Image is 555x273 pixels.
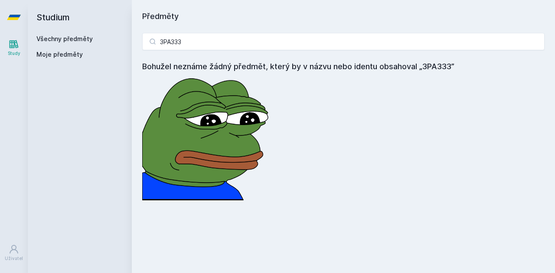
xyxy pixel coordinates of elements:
[2,35,26,61] a: Study
[2,240,26,266] a: Uživatel
[36,50,83,59] span: Moje předměty
[142,61,545,73] h4: Bohužel neznáme žádný předmět, který by v názvu nebo identu obsahoval „3PA333”
[36,35,93,42] a: Všechny předměty
[142,73,272,200] img: error_picture.png
[142,33,545,50] input: Název nebo ident předmětu…
[142,10,545,22] h1: Předměty
[5,255,23,262] div: Uživatel
[8,50,20,57] div: Study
